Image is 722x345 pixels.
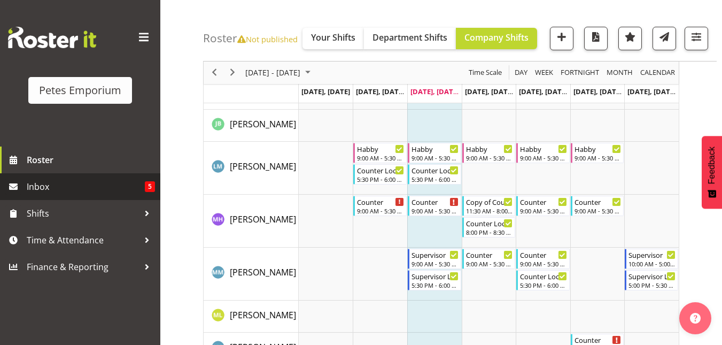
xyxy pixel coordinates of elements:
[571,196,624,216] div: Mackenzie Angus"s event - Counter Begin From Saturday, October 11, 2025 at 9:00:00 AM GMT+13:00 E...
[466,154,513,162] div: 9:00 AM - 5:30 PM
[27,179,145,195] span: Inbox
[410,87,459,96] span: [DATE], [DATE]
[203,32,298,44] h4: Roster
[627,87,676,96] span: [DATE], [DATE]
[353,164,407,185] div: Lianne Morete"s event - Counter Lock Up Begin From Tuesday, October 7, 2025 at 5:30:00 PM GMT+13:...
[639,66,676,80] span: calendar
[639,66,677,80] button: Month
[412,165,459,175] div: Counter Lock Up
[520,281,567,289] div: 5:30 PM - 6:00 PM
[520,154,567,162] div: 9:00 AM - 5:30 PM
[707,147,717,184] span: Feedback
[516,196,570,216] div: Mackenzie Angus"s event - Counter Begin From Friday, October 10, 2025 at 9:00:00 AM GMT+13:00 End...
[27,259,139,275] span: Finance & Reporting
[412,281,459,289] div: 5:30 PM - 6:00 PM
[204,110,299,142] td: Jodine Bunn resource
[628,259,676,268] div: 10:00 AM - 5:00 PM
[618,27,642,50] button: Highlight an important date within the roster.
[301,87,350,96] span: [DATE], [DATE]
[230,118,296,131] a: [PERSON_NAME]
[412,143,459,154] div: Habby
[357,154,404,162] div: 9:00 AM - 5:30 PM
[27,232,139,248] span: Time & Attendance
[462,143,516,163] div: Lianne Morete"s event - Habby Begin From Thursday, October 9, 2025 at 9:00:00 AM GMT+13:00 Ends A...
[372,32,447,43] span: Department Shifts
[466,249,513,260] div: Counter
[653,27,676,50] button: Send a list of all shifts for the selected filtered period to all rostered employees.
[467,66,504,80] button: Time Scale
[353,143,407,163] div: Lianne Morete"s event - Habby Begin From Tuesday, October 7, 2025 at 9:00:00 AM GMT+13:00 Ends At...
[230,213,296,226] a: [PERSON_NAME]
[520,271,567,281] div: Counter Lock Up
[408,249,461,269] div: Mandy Mosley"s event - Supervisor Begin From Wednesday, October 8, 2025 at 9:00:00 AM GMT+13:00 E...
[205,62,223,84] div: previous period
[625,270,678,290] div: Mandy Mosley"s event - Supervisor Lock Up Begin From Sunday, October 12, 2025 at 5:00:00 PM GMT+1...
[690,313,701,324] img: help-xxl-2.png
[204,248,299,301] td: Mandy Mosley resource
[223,62,242,84] div: next period
[575,206,622,215] div: 9:00 AM - 5:30 PM
[571,143,624,163] div: Lianne Morete"s event - Habby Begin From Saturday, October 11, 2025 at 9:00:00 AM GMT+13:00 Ends ...
[408,196,461,216] div: Mackenzie Angus"s event - Counter Begin From Wednesday, October 8, 2025 at 9:00:00 AM GMT+13:00 E...
[628,249,676,260] div: Supervisor
[625,249,678,269] div: Mandy Mosley"s event - Supervisor Begin From Sunday, October 12, 2025 at 10:00:00 AM GMT+13:00 En...
[466,228,513,236] div: 8:00 PM - 8:30 PM
[702,136,722,209] button: Feedback - Show survey
[584,27,608,50] button: Download a PDF of the roster according to the set date range.
[462,249,516,269] div: Mandy Mosley"s event - Counter Begin From Thursday, October 9, 2025 at 9:00:00 AM GMT+13:00 Ends ...
[520,143,567,154] div: Habby
[628,281,676,289] div: 5:00 PM - 5:30 PM
[559,66,601,80] button: Fortnight
[230,309,296,321] span: [PERSON_NAME]
[237,34,298,44] span: Not published
[513,66,530,80] button: Timeline Day
[39,82,121,98] div: Petes Emporium
[560,66,600,80] span: Fortnight
[466,196,513,207] div: Copy of Counter Mid Shift
[466,259,513,268] div: 9:00 AM - 5:30 PM
[357,143,404,154] div: Habby
[230,160,296,173] a: [PERSON_NAME]
[412,154,459,162] div: 9:00 AM - 5:30 PM
[462,217,516,237] div: Mackenzie Angus"s event - Counter Lock Up Begin From Thursday, October 9, 2025 at 8:00:00 PM GMT+...
[575,334,622,345] div: Counter
[516,249,570,269] div: Mandy Mosley"s event - Counter Begin From Friday, October 10, 2025 at 9:00:00 AM GMT+13:00 Ends A...
[516,143,570,163] div: Lianne Morete"s event - Habby Begin From Friday, October 10, 2025 at 9:00:00 AM GMT+13:00 Ends At...
[230,266,296,279] a: [PERSON_NAME]
[145,181,155,192] span: 5
[575,196,622,207] div: Counter
[357,165,404,175] div: Counter Lock Up
[364,28,456,49] button: Department Shifts
[516,270,570,290] div: Mandy Mosley"s event - Counter Lock Up Begin From Friday, October 10, 2025 at 5:30:00 PM GMT+13:0...
[204,142,299,195] td: Lianne Morete resource
[230,160,296,172] span: [PERSON_NAME]
[242,62,317,84] div: October 06 - 12, 2025
[357,196,404,207] div: Counter
[573,87,622,96] span: [DATE], [DATE]
[226,66,240,80] button: Next
[520,206,567,215] div: 9:00 AM - 5:30 PM
[520,196,567,207] div: Counter
[628,271,676,281] div: Supervisor Lock Up
[464,32,529,43] span: Company Shifts
[412,196,459,207] div: Counter
[357,175,404,183] div: 5:30 PM - 6:00 PM
[412,206,459,215] div: 9:00 AM - 5:30 PM
[685,27,708,50] button: Filter Shifts
[302,28,364,49] button: Your Shifts
[550,27,573,50] button: Add a new shift
[27,152,155,168] span: Roster
[534,66,554,80] span: Week
[533,66,555,80] button: Timeline Week
[575,143,622,154] div: Habby
[412,271,459,281] div: Supervisor Lock Up
[466,143,513,154] div: Habby
[575,154,622,162] div: 9:00 AM - 5:30 PM
[244,66,301,80] span: [DATE] - [DATE]
[412,249,459,260] div: Supervisor
[408,164,461,185] div: Lianne Morete"s event - Counter Lock Up Begin From Wednesday, October 8, 2025 at 5:30:00 PM GMT+1...
[230,309,296,321] a: [PERSON_NAME]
